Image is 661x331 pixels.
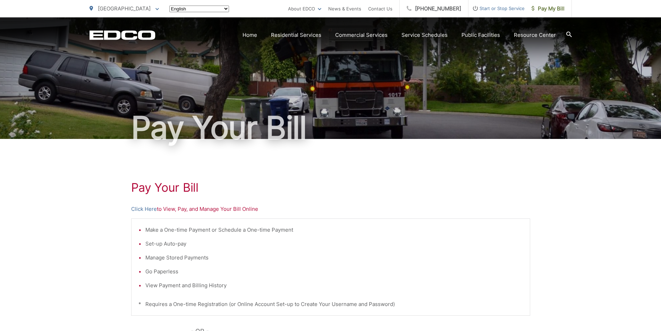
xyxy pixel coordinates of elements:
[98,5,151,12] span: [GEOGRAPHIC_DATA]
[288,5,321,13] a: About EDCO
[271,31,321,39] a: Residential Services
[145,254,523,262] li: Manage Stored Payments
[532,5,565,13] span: Pay My Bill
[131,205,530,213] p: to View, Pay, and Manage Your Bill Online
[145,267,523,276] li: Go Paperless
[145,281,523,290] li: View Payment and Billing History
[145,226,523,234] li: Make a One-time Payment or Schedule a One-time Payment
[145,240,523,248] li: Set-up Auto-pay
[90,30,155,40] a: EDCD logo. Return to the homepage.
[243,31,257,39] a: Home
[461,31,500,39] a: Public Facilities
[335,31,388,39] a: Commercial Services
[368,5,392,13] a: Contact Us
[131,205,157,213] a: Click Here
[131,181,530,195] h1: Pay Your Bill
[514,31,556,39] a: Resource Center
[401,31,448,39] a: Service Schedules
[328,5,361,13] a: News & Events
[138,300,523,308] p: * Requires a One-time Registration (or Online Account Set-up to Create Your Username and Password)
[169,6,229,12] select: Select a language
[90,110,572,145] h1: Pay Your Bill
